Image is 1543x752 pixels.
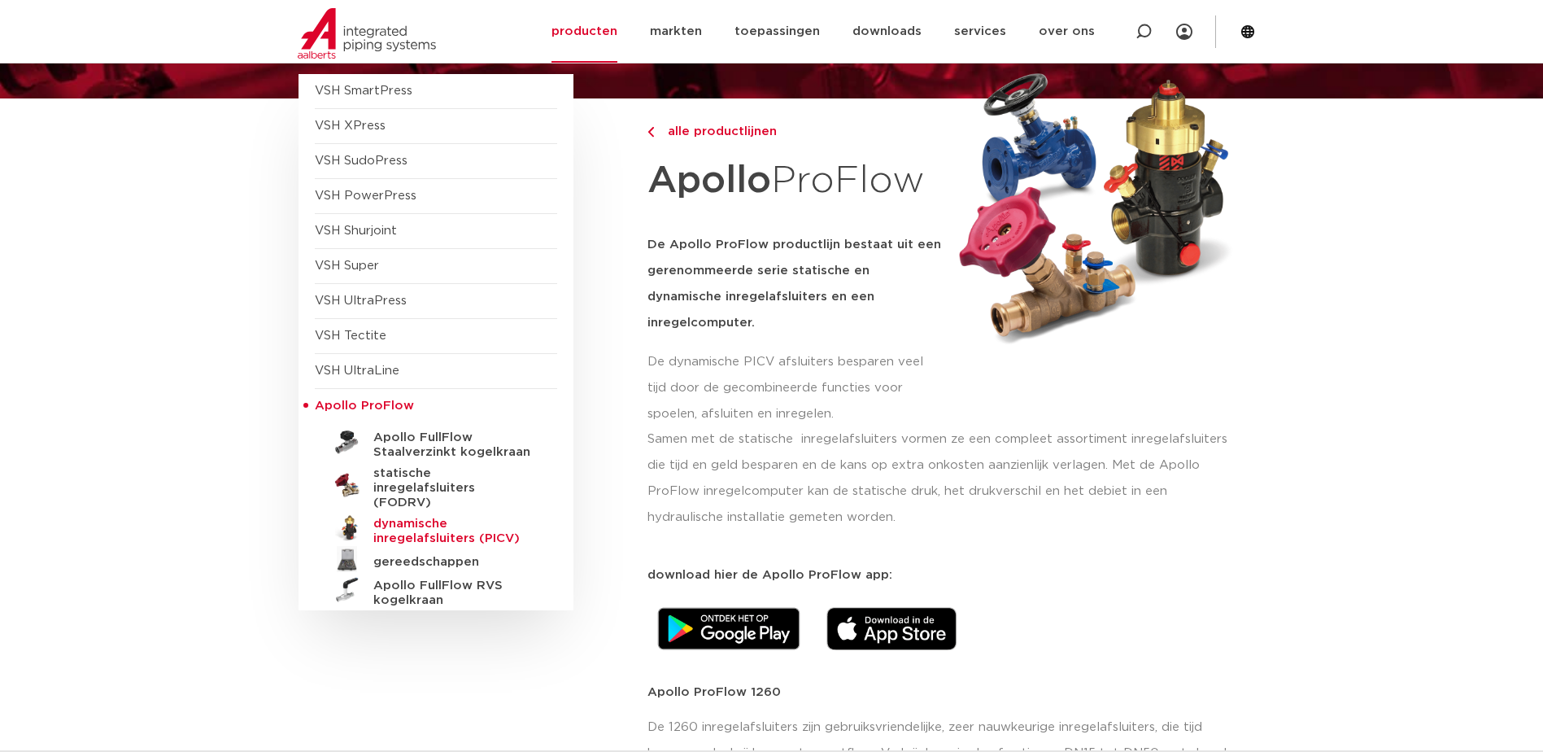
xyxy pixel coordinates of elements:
[647,122,942,142] a: alle productlijnen
[647,426,1245,531] p: Samen met de statische inregelafsluiters vormen ze een compleet assortiment inregelafsluiters die...
[315,572,557,608] a: Apollo FullFlow RVS kogelkraan
[315,260,379,272] a: VSH Super
[315,295,407,307] a: VSH UltraPress
[315,330,386,342] a: VSH Tectite
[315,460,557,510] a: statische inregelafsluiters (FODRV)
[647,232,942,336] h5: De Apollo ProFlow productlijn bestaat uit een gerenommeerde serie statische en dynamische inregel...
[647,127,654,138] img: chevron-right.svg
[315,85,412,97] a: VSH SmartPress
[315,400,414,412] span: Apollo ProFlow
[315,190,416,202] a: VSH PowerPress
[1176,14,1192,50] div: my IPS
[373,466,534,510] h5: statische inregelafsluiters (FODRV)
[315,424,557,460] a: Apollo FullFlow Staalverzinkt kogelkraan
[315,546,557,572] a: gereedschappen
[315,225,397,237] a: VSH Shurjoint
[647,349,942,427] p: De dynamische PICV afsluiters besparen veel tijd door de gecombineerde functies voor spoelen, afs...
[315,155,408,167] a: VSH SudoPress
[315,510,557,546] a: dynamische inregelafsluiters (PICV)
[647,150,942,212] h1: ProFlow
[658,125,777,138] span: alle productlijnen
[315,365,399,377] a: VSH UltraLine
[373,431,534,460] h5: Apollo FullFlow Staalverzinkt kogelkraan
[647,686,1245,698] p: Apollo ProFlow 1260
[373,555,534,570] h5: gereedschappen
[315,120,386,132] a: VSH XPress
[647,569,1245,581] p: download hier de Apollo ProFlow app:
[373,579,534,608] h5: Apollo FullFlow RVS kogelkraan
[647,162,771,199] strong: Apollo
[373,517,534,546] h5: dynamische inregelafsluiters (PICV)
